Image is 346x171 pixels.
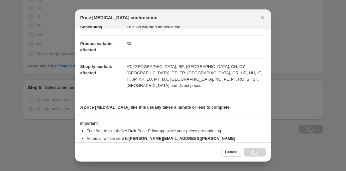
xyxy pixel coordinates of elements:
li: Feel free to exit the NA Bulk Price Editor app while your prices are updating. [86,128,266,134]
b: A price [MEDICAL_DATA] like this usually takes a minute or less to complete. [80,105,231,110]
span: Scheduling [80,25,102,29]
b: [PERSON_NAME][EMAIL_ADDRESS][PERSON_NAME][DOMAIN_NAME] [86,136,235,147]
li: An email will be sent to when the job has completed . [86,135,266,148]
dd: 30 [127,35,266,52]
button: Close [258,13,267,22]
dd: AT, [GEOGRAPHIC_DATA], BE, [GEOGRAPHIC_DATA], CH, CY, [GEOGRAPHIC_DATA], DE, FR, [GEOGRAPHIC_DATA... [127,58,266,94]
dd: This job will start immediately. [127,19,266,35]
span: Product variants affected [80,41,113,52]
span: Price [MEDICAL_DATA] confirmation [80,14,158,21]
span: Cancel [225,150,237,155]
h3: Important [80,121,266,126]
button: Cancel [221,148,241,157]
span: Shopify markets affected [80,64,112,75]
